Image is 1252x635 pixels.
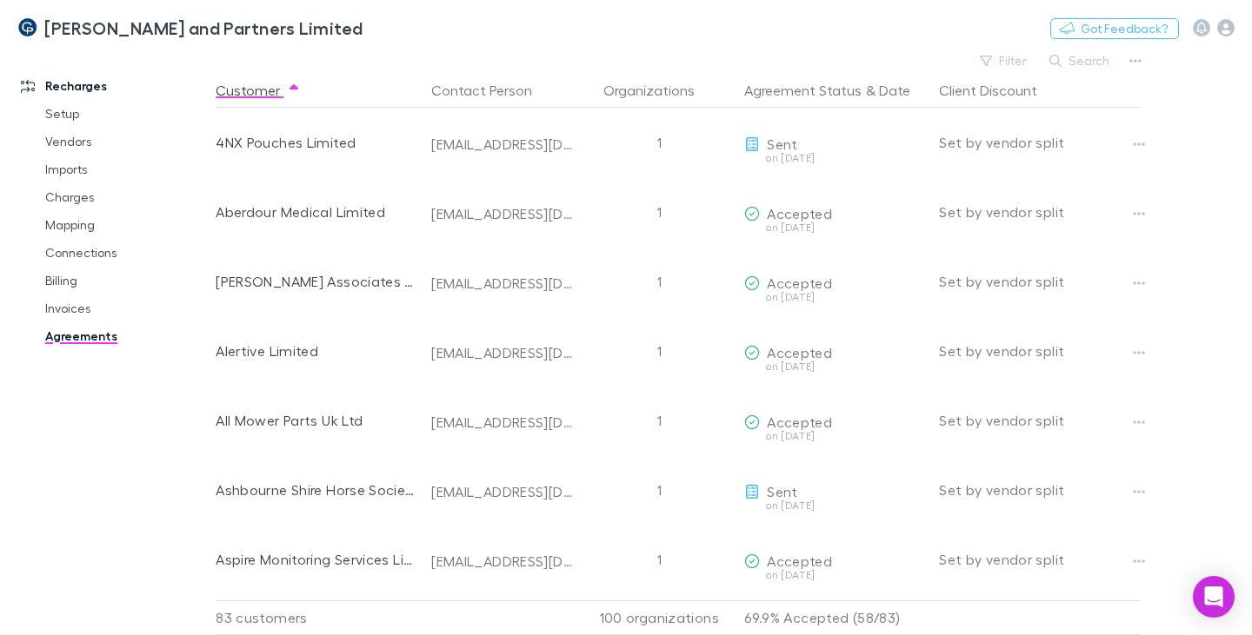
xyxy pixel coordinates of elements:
div: Open Intercom Messenger [1193,576,1235,618]
span: Accepted [767,413,832,430]
div: on [DATE] [744,292,925,302]
div: 1 [581,455,737,525]
span: Accepted [767,205,832,222]
a: Billing [28,267,225,294]
a: Vendors [28,128,225,155]
a: Charges [28,183,225,211]
button: Contact Person [431,73,553,108]
div: on [DATE] [744,222,925,233]
div: Aspire Monitoring Services Limited [216,525,417,594]
div: on [DATE] [744,570,925,580]
div: Set by vendor split [939,247,1141,316]
div: Set by vendor split [939,108,1141,177]
button: Organizations [603,73,716,108]
button: Agreement Status [744,73,862,108]
div: [PERSON_NAME] Associates Limited [216,247,417,316]
div: 4NX Pouches Limited [216,108,417,177]
a: Agreements [28,322,225,350]
a: Recharges [3,72,225,100]
button: Client Discount [939,73,1058,108]
div: [EMAIL_ADDRESS][DOMAIN_NAME] [431,413,574,431]
a: Invoices [28,294,225,322]
img: Coates and Partners Limited's Logo [17,17,37,38]
a: [PERSON_NAME] and Partners Limited [7,7,374,49]
div: [EMAIL_ADDRESS][DOMAIN_NAME] [431,136,574,153]
div: All Mower Parts Uk Ltd [216,386,417,455]
div: 1 [581,525,737,594]
div: 1 [581,386,737,455]
div: on [DATE] [744,361,925,372]
div: & [744,73,925,108]
div: Aberdour Medical Limited [216,177,417,247]
div: on [DATE] [744,431,925,441]
a: Imports [28,155,225,183]
span: Accepted [767,275,832,291]
a: Mapping [28,211,225,239]
button: Search [1041,50,1120,71]
div: on [DATE] [744,500,925,511]
button: Date [879,73,910,108]
button: Customer [216,73,301,108]
div: [EMAIL_ADDRESS][DOMAIN_NAME] [431,483,574,500]
span: Sent [767,136,797,152]
div: 1 [581,108,737,177]
div: Set by vendor split [939,316,1141,386]
div: Set by vendor split [939,455,1141,525]
div: [EMAIL_ADDRESS][DOMAIN_NAME] [431,275,574,292]
span: Accepted [767,344,832,360]
div: Set by vendor split [939,386,1141,455]
div: Ashbourne Shire Horse Society [216,455,417,525]
div: Alertive Limited [216,316,417,386]
button: Got Feedback? [1050,18,1179,39]
p: 69.9% Accepted (58/83) [744,601,925,634]
div: Set by vendor split [939,177,1141,247]
div: 83 customers [216,600,424,635]
span: Sent [767,483,797,499]
div: Set by vendor split [939,525,1141,594]
div: on [DATE] [744,153,925,163]
div: 1 [581,316,737,386]
a: Setup [28,100,225,128]
span: Accepted [767,552,832,569]
div: [EMAIL_ADDRESS][DOMAIN_NAME] [431,205,574,222]
button: Filter [971,50,1037,71]
a: Connections [28,239,225,267]
div: [EMAIL_ADDRESS][DOMAIN_NAME] [431,344,574,361]
div: 1 [581,177,737,247]
div: 1 [581,247,737,316]
div: [EMAIL_ADDRESS][DOMAIN_NAME] [431,552,574,570]
h3: [PERSON_NAME] and Partners Limited [44,17,363,38]
div: 100 organizations [581,600,737,635]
